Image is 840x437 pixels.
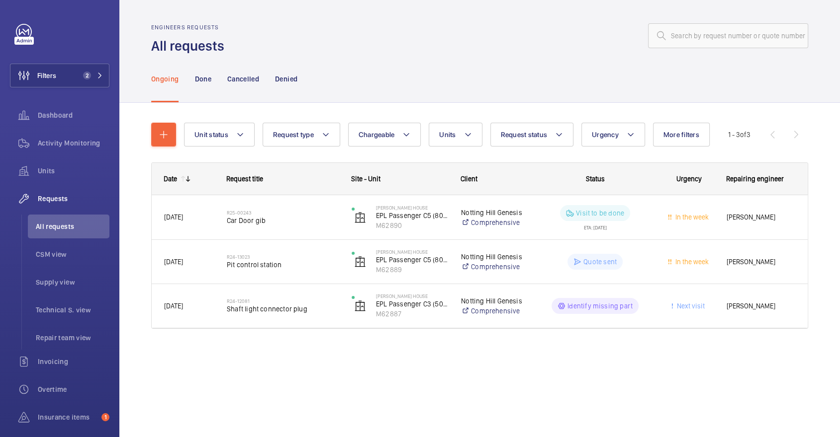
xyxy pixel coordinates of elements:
[673,258,709,266] span: In the week
[10,64,109,87] button: Filters2
[461,208,526,218] p: Notting Hill Genesis
[354,300,366,312] img: elevator.svg
[648,23,808,48] input: Search by request number or quote number
[581,123,645,146] button: Urgency
[567,301,633,311] p: Identify missing part
[227,254,339,260] h2: R24-13023
[263,123,340,146] button: Request type
[38,194,109,204] span: Requests
[101,413,109,421] span: 1
[727,300,796,312] span: [PERSON_NAME]
[227,298,339,304] h2: R24-12081
[663,131,699,139] span: More filters
[151,24,230,31] h2: Engineers requests
[676,175,702,183] span: Urgency
[376,299,448,309] p: EPL Passenger C3 (50-62) R/h
[376,293,448,299] p: [PERSON_NAME] House
[194,74,211,84] p: Done
[38,357,109,366] span: Invoicing
[227,216,339,225] span: Car Door gib
[275,74,297,84] p: Denied
[727,256,796,268] span: [PERSON_NAME]
[461,306,526,316] a: Comprehensive
[740,131,747,139] span: of
[376,255,448,265] p: EPL Passenger C5 (80-95) L/h
[36,305,109,315] span: Technical S. view
[38,138,109,148] span: Activity Monitoring
[461,296,526,306] p: Notting Hill Genesis
[273,131,314,139] span: Request type
[164,175,177,183] div: Date
[151,74,179,84] p: Ongoing
[83,72,91,79] span: 2
[227,210,339,216] h2: R25-00243
[164,213,183,221] span: [DATE]
[576,208,624,218] p: Visit to be done
[38,384,109,394] span: Overtime
[227,304,339,314] span: Shaft light connector plug
[490,123,574,146] button: Request status
[501,131,548,139] span: Request status
[227,260,339,270] span: Pit control station
[184,123,255,146] button: Unit status
[586,175,605,183] span: Status
[439,131,456,139] span: Units
[226,175,263,183] span: Request title
[351,175,380,183] span: Site - Unit
[376,309,448,319] p: M62887
[38,412,97,422] span: Insurance items
[583,257,617,267] p: Quote sent
[376,220,448,230] p: M62890
[359,131,395,139] span: Chargeable
[164,258,183,266] span: [DATE]
[36,333,109,343] span: Repair team view
[36,277,109,287] span: Supply view
[164,302,183,310] span: [DATE]
[461,218,526,227] a: Comprehensive
[461,262,526,272] a: Comprehensive
[194,131,228,139] span: Unit status
[354,212,366,223] img: elevator.svg
[376,205,448,211] p: [PERSON_NAME] House
[36,221,109,231] span: All requests
[151,37,230,55] h1: All requests
[727,212,796,223] span: [PERSON_NAME]
[461,252,526,262] p: Notting Hill Genesis
[592,131,619,139] span: Urgency
[675,302,705,310] span: Next visit
[653,123,710,146] button: More filters
[354,256,366,268] img: elevator.svg
[38,166,109,176] span: Units
[376,249,448,255] p: [PERSON_NAME] House
[36,249,109,259] span: CSM view
[673,213,709,221] span: In the week
[38,110,109,120] span: Dashboard
[37,71,56,80] span: Filters
[461,175,477,183] span: Client
[376,211,448,220] p: EPL Passenger C5 (80-95) R/h
[429,123,482,146] button: Units
[376,265,448,275] p: M62889
[348,123,421,146] button: Chargeable
[584,221,607,230] div: ETA: [DATE]
[728,131,750,138] span: 1 - 3 3
[726,175,784,183] span: Repairing engineer
[227,74,259,84] p: Cancelled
